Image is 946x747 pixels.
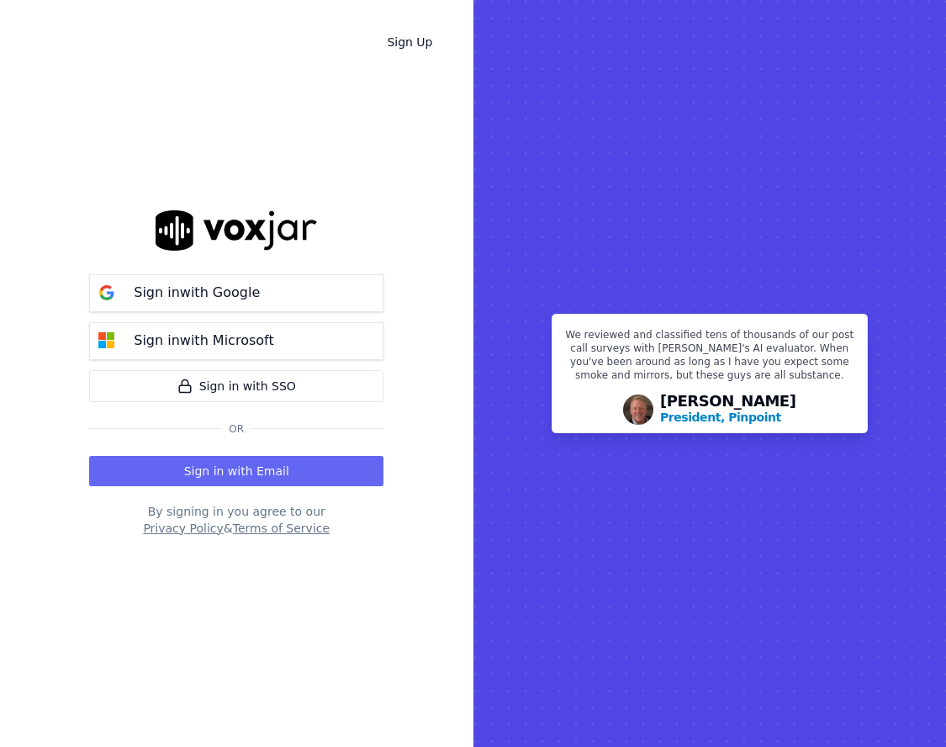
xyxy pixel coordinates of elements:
[134,331,273,351] p: Sign in with Microsoft
[89,274,383,312] button: Sign inwith Google
[156,210,317,250] img: logo
[134,283,260,303] p: Sign in with Google
[660,394,796,426] div: [PERSON_NAME]
[89,370,383,402] a: Sign in with SSO
[89,322,383,360] button: Sign inwith Microsoft
[89,456,383,486] button: Sign in with Email
[563,328,857,389] p: We reviewed and classified tens of thousands of our post call surveys with [PERSON_NAME]'s AI eva...
[222,422,251,436] span: Or
[143,520,223,537] button: Privacy Policy
[660,409,781,426] p: President, Pinpoint
[373,27,446,57] a: Sign Up
[623,395,653,425] img: Avatar
[89,503,383,537] div: By signing in you agree to our &
[233,520,330,537] button: Terms of Service
[90,276,124,310] img: google Sign in button
[90,324,124,358] img: microsoft Sign in button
